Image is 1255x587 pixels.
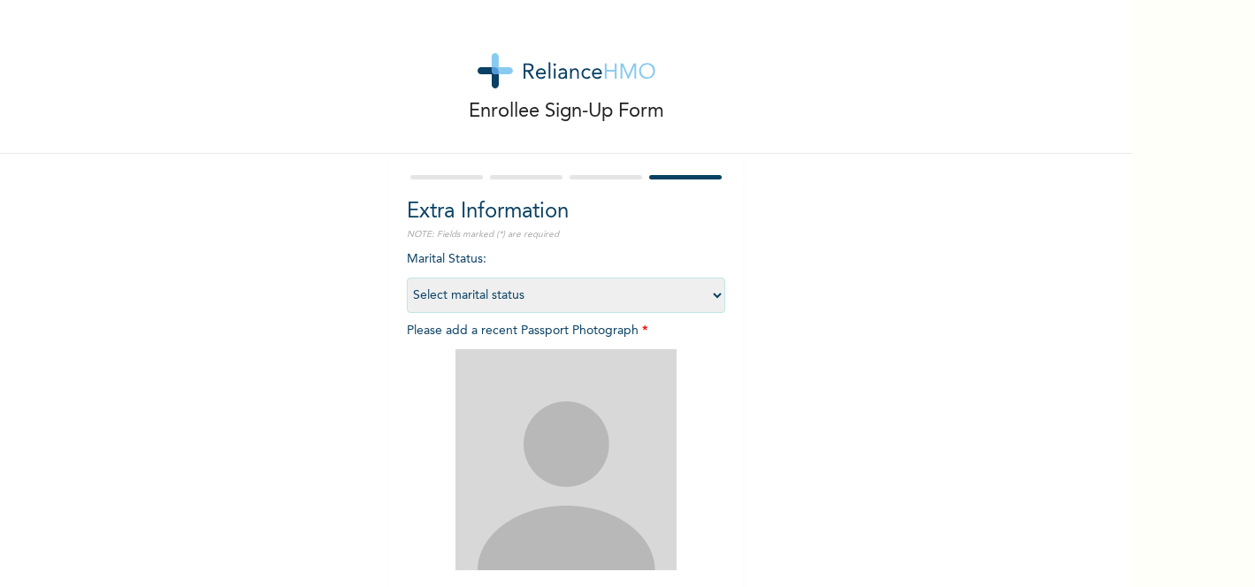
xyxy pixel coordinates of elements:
p: Enrollee Sign-Up Form [469,97,664,126]
img: Crop [455,349,677,570]
h2: Extra Information [407,196,725,228]
img: logo [478,53,655,88]
span: Marital Status : [407,253,725,301]
p: NOTE: Fields marked (*) are required [407,228,725,241]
